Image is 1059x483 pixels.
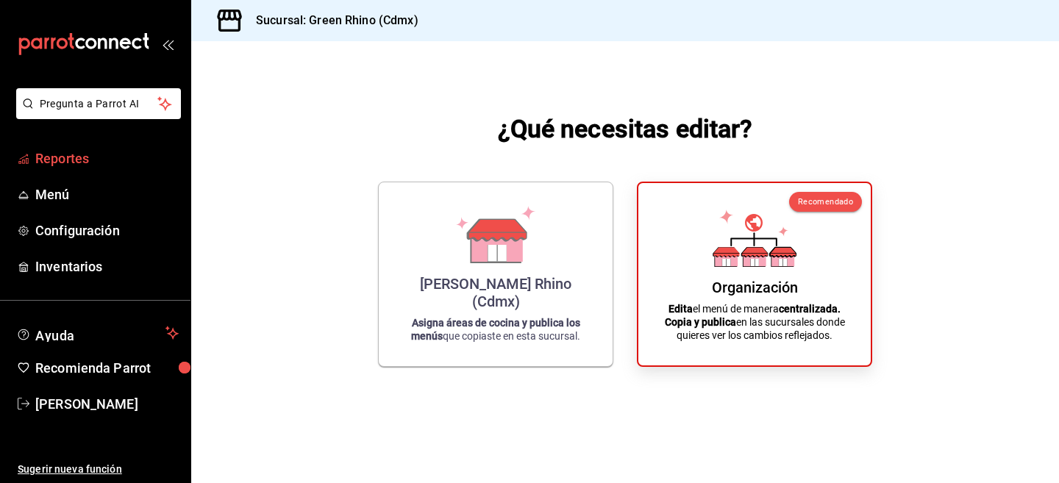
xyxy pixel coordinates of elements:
strong: centralizada. [779,303,841,315]
strong: Asigna áreas de cocina y publica los menús [411,317,580,342]
span: Inventarios [35,257,179,276]
span: Menú [35,185,179,204]
span: Sugerir nueva función [18,462,179,477]
strong: Copia y publica [665,316,736,328]
button: Pregunta a Parrot AI [16,88,181,119]
span: Recomienda Parrot [35,358,179,378]
span: Reportes [35,149,179,168]
p: que copiaste en esta sucursal. [396,316,595,343]
a: Pregunta a Parrot AI [10,107,181,122]
h1: ¿Qué necesitas editar? [498,111,753,146]
h3: Sucursal: Green Rhino (Cdmx) [244,12,418,29]
button: open_drawer_menu [162,38,174,50]
span: Ayuda [35,324,160,342]
p: el menú de manera en las sucursales donde quieres ver los cambios reflejados. [656,302,853,342]
strong: Edita [668,303,693,315]
span: Recomendado [798,197,853,207]
span: [PERSON_NAME] [35,394,179,414]
div: [PERSON_NAME] Rhino (Cdmx) [396,275,595,310]
div: Organización [712,279,798,296]
span: Pregunta a Parrot AI [40,96,158,112]
span: Configuración [35,221,179,240]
